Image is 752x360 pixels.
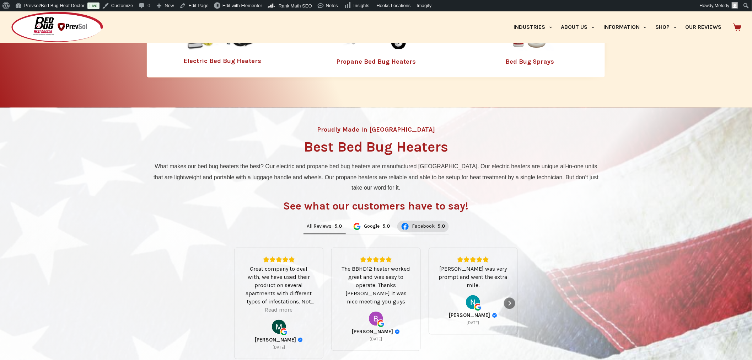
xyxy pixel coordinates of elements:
[466,295,480,309] a: View on Google
[298,338,303,343] div: Verified Customer
[437,256,509,263] div: Rating: 5.0 out of 5
[11,11,104,43] img: Prevsol/Bed Bug Heat Doctor
[715,3,730,8] span: Melody
[317,126,435,133] h4: Proudly Made in [GEOGRAPHIC_DATA]
[438,223,445,229] div: Rating: 5.0 out of 5
[599,11,651,43] a: Information
[335,223,342,229] div: 5.0
[265,306,293,314] div: Read more
[284,201,469,212] h3: See what our customers have to say!
[369,312,383,326] img: Bonnie handley
[273,345,285,350] div: [DATE]
[279,3,312,9] span: Rank Math SEO
[438,223,445,229] div: 5.0
[364,224,380,229] span: Google
[352,329,400,335] a: Review by Bonnie handley
[255,337,296,343] span: [PERSON_NAME]
[557,11,599,43] a: About Us
[509,11,726,43] nav: Primary
[183,57,261,65] a: Electric Bed Bug Heaters
[352,329,393,335] span: [PERSON_NAME]
[395,329,400,334] div: Verified Customer
[340,256,412,263] div: Rating: 5.0 out of 5
[237,298,248,309] div: Previous
[336,58,416,65] a: Propane Bed Bug Heaters
[370,337,382,342] div: [DATE]
[383,223,390,229] div: 5.0
[504,298,515,309] div: Next
[234,248,518,360] div: Carousel
[449,312,490,319] span: [PERSON_NAME]
[383,223,390,229] div: Rating: 5.0 out of 5
[150,161,602,194] p: What makes our bed bug heaters the best? Our electric and propane bed bug heaters are manufacture...
[412,224,435,229] span: Facebook
[272,320,286,334] a: View on Google
[492,313,497,318] div: Verified Customer
[307,224,332,229] span: All Reviews
[243,256,315,263] div: Rating: 5.0 out of 5
[6,3,27,24] button: Open LiveChat chat widget
[340,265,412,306] div: The BBHD12 heater worked great and was easy to operate. Thanks [PERSON_NAME] it was nice meeting ...
[255,337,303,343] a: Review by Michael Dineen
[354,3,370,8] span: Insights
[243,265,315,306] div: Great company to deal with, we have used their product on several apartments with different types...
[651,11,681,43] a: Shop
[505,58,554,65] a: Bed Bug Sprays
[222,3,262,8] span: Edit with Elementor
[369,312,383,326] a: View on Google
[449,312,497,319] a: Review by Nathan Diers
[467,320,479,326] div: [DATE]
[437,265,509,290] div: [PERSON_NAME] was very prompt and went the extra mile.
[509,11,557,43] a: Industries
[335,223,342,229] div: Rating: 5.0 out of 5
[681,11,726,43] a: Our Reviews
[304,140,448,154] h1: Best Bed Bug Heaters
[87,2,100,9] a: Live
[466,295,480,309] img: Nathan Diers
[272,320,286,334] img: Michael Dineen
